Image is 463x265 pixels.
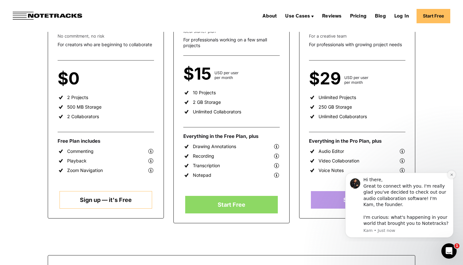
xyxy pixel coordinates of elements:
[193,163,220,168] div: Transcription
[309,73,344,85] div: $29
[60,191,152,209] a: Sign up — it's Free
[214,70,239,80] div: USD per user per month
[183,68,214,80] div: $15
[309,42,405,47] div: For professionals with growing project needs
[67,168,103,173] div: Zoom Navigation
[193,144,236,149] div: Drawing Annotations
[14,11,25,22] img: Profile image for Kam
[319,158,359,164] div: Video Collaboration
[319,11,344,21] a: Reviews
[193,99,221,105] div: 2 GB Storage
[67,114,99,119] div: 2 Collaborators
[319,114,367,119] div: Unlimited Collaborators
[311,191,403,209] a: Start Free
[417,9,450,23] a: Start Free
[58,138,154,144] div: Free Plan includes
[58,33,154,39] div: No commitment, no risk
[309,33,405,39] div: For a creative team
[193,172,211,178] div: Notepad
[336,167,463,241] iframe: Intercom notifications message
[441,243,457,259] iframe: Intercom live chat
[193,90,216,96] div: 10 Projects
[83,75,101,85] div: per user per month
[285,14,310,19] div: Use Cases
[309,138,405,144] div: Everything in the Pro Plan, plus
[454,243,459,248] span: 1
[260,11,279,21] a: About
[67,148,94,154] div: Commenting
[58,42,154,47] div: For creators who are beginning to collaborate
[10,6,118,71] div: message notification from Kam, Just now. Hi there, Great to connect with you. I'm really glad you...
[183,133,280,140] div: Everything in the Free Plan, plus
[28,61,113,67] p: Message from Kam, sent Just now
[112,4,120,12] button: Dismiss notification
[193,109,241,115] div: Unlimited Collaborators
[319,104,352,110] div: 250 GB Storage
[347,11,369,21] a: Pricing
[392,11,411,21] a: Log In
[283,11,316,21] div: Use Cases
[319,168,344,173] div: Voice Notes
[67,95,88,100] div: 2 Projects
[183,37,280,48] div: For professionals working on a few small projects
[193,153,214,159] div: Recording
[67,104,102,110] div: 500 MB Storage
[28,10,113,60] div: Hi there, Great to connect with you. I'm really glad you've decided to check out our audio collab...
[28,10,113,60] div: Message content
[319,95,356,100] div: Unlimited Projects
[319,148,344,154] div: Audio Editor
[344,75,368,85] div: USD per user per month
[372,11,389,21] a: Blog
[185,196,277,213] a: Start Free
[67,158,87,164] div: Playback
[58,73,83,85] div: $0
